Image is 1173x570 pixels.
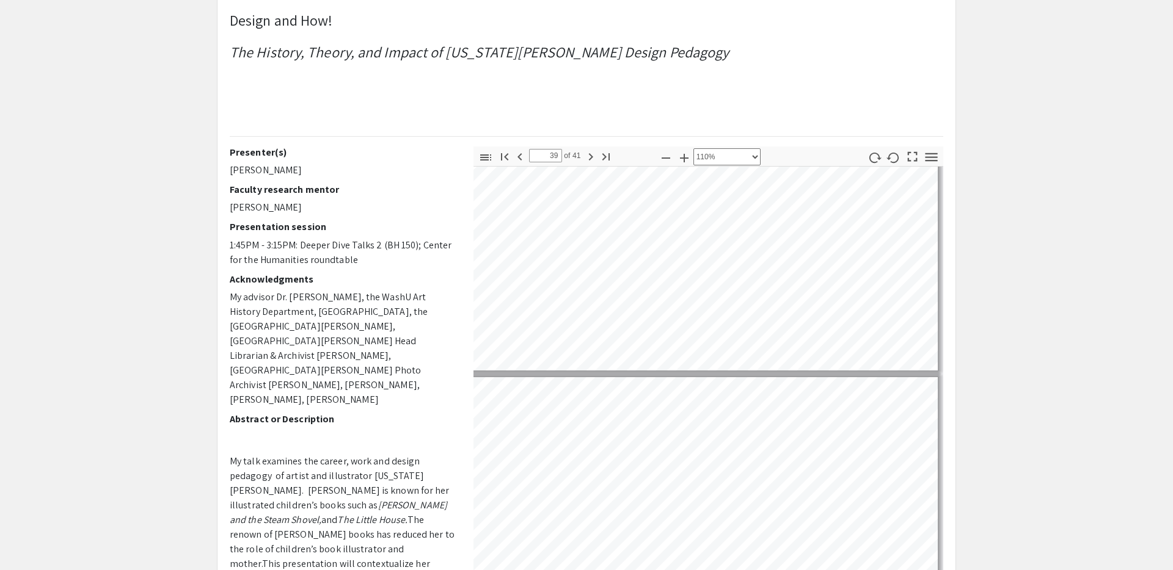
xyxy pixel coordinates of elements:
[230,184,455,195] h2: Faculty research mentor
[674,148,695,166] button: Zoom In
[230,200,455,215] p: [PERSON_NAME]
[230,455,450,511] span: My talk examines the career, work and design pedagogy of artist and illustrator [US_STATE][PERSON...
[230,163,455,178] p: [PERSON_NAME]
[9,515,52,561] iframe: Chat
[656,148,676,166] button: Zoom Out
[337,513,407,526] em: The Little House.
[529,149,562,162] input: Page
[693,148,761,165] select: Zoom
[230,10,333,30] span: Design and How!
[580,147,601,165] button: Next Page
[321,513,337,526] span: and
[510,147,530,165] button: Previous Page
[921,148,942,166] button: Tools
[287,2,943,376] div: Page 39
[883,148,904,166] button: Rotate Counterclockwise
[230,273,455,285] h2: Acknowledgments
[230,42,729,62] em: The History, Theory, and Impact of [US_STATE][PERSON_NAME] Design Pedagogy
[475,148,496,166] button: Toggle Sidebar
[230,499,447,526] em: [PERSON_NAME] and the Steam Shovel,
[902,146,923,164] button: Switch to Presentation Mode
[230,221,455,233] h2: Presentation session
[494,147,515,165] button: Go to First Page
[230,146,455,158] h2: Presenter(s)
[230,413,455,425] h2: Abstract or Description
[596,147,616,165] button: Go to Last Page
[864,148,885,166] button: Rotate Clockwise
[230,238,455,267] p: 1:45PM - 3:15PM: Deeper Dive Talks 2 (BH 150); Center for the Humanities roundtable
[230,290,455,407] p: My advisor Dr. [PERSON_NAME], the WashU Art History Department, [GEOGRAPHIC_DATA], the [GEOGRAPHI...
[562,149,581,162] span: of 41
